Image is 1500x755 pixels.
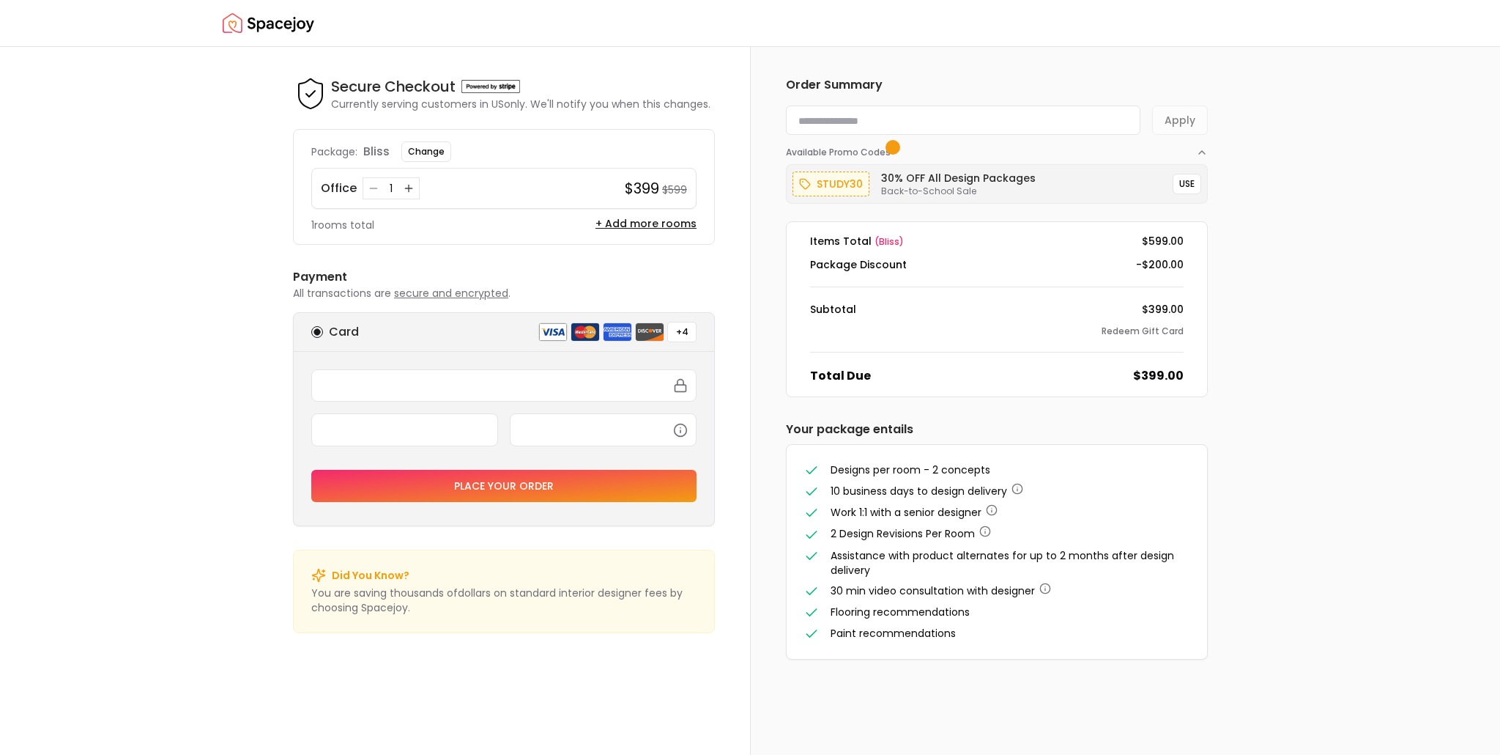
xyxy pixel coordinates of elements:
[831,548,1174,578] span: Assistance with product alternates for up to 2 months after design delivery
[311,586,697,615] p: You are saving thousands of dollar s on standard interior designer fees by choosing Spacejoy.
[331,97,710,111] p: Currently serving customers in US only. We'll notify you when this changes.
[321,379,687,392] iframe: Secure card number input frame
[625,178,659,199] h4: $399
[810,367,871,385] dt: Total Due
[363,143,390,161] p: bliss
[519,423,687,436] iframe: Secure CVC input frame
[635,323,664,342] img: discover
[311,470,697,502] button: Place your order
[810,257,907,272] dt: Package Discount
[1133,367,1184,385] dd: $399.00
[401,141,451,162] button: Change
[786,135,1208,158] button: Available Promo Codes
[461,80,520,93] img: Powered by stripe
[786,158,1208,204] div: Available Promo Codes
[321,423,489,436] iframe: Secure expiration date input frame
[1102,325,1184,337] button: Redeem Gift Card
[366,181,381,196] button: Decrease quantity for Office
[831,583,1035,598] span: 30 min video consultation with designer
[817,175,863,193] p: study30
[311,144,357,159] p: Package:
[384,181,398,196] div: 1
[1173,174,1201,194] button: USE
[311,218,374,232] p: 1 rooms total
[329,323,359,341] h6: Card
[667,322,697,342] button: +4
[332,568,409,583] p: Did You Know?
[1142,302,1184,317] dd: $399.00
[321,180,357,197] p: Office
[331,76,456,97] h4: Secure Checkout
[595,216,697,231] button: + Add more rooms
[786,421,1208,438] h6: Your package entails
[223,9,314,38] a: Spacejoy
[538,323,568,342] img: visa
[831,605,970,619] span: Flooring recommendations
[293,286,715,301] p: All transactions are .
[786,76,1208,94] h6: Order Summary
[881,171,1036,185] h6: 30% OFF All Design Packages
[831,463,990,477] span: Designs per room - 2 concepts
[831,526,975,541] span: 2 Design Revisions Per Room
[881,185,1036,197] p: Back-to-School Sale
[662,183,687,197] small: $599
[810,302,856,317] dt: Subtotal
[786,147,895,158] span: Available Promo Codes
[1136,257,1184,272] dd: -$200.00
[831,484,1007,498] span: 10 business days to design delivery
[603,323,632,342] img: american express
[810,234,904,248] dt: Items Total
[875,235,904,248] span: ( bliss )
[571,323,600,342] img: mastercard
[831,626,956,641] span: Paint recommendations
[223,9,314,38] img: Spacejoy Logo
[831,505,981,520] span: Work 1:1 with a senior designer
[293,268,715,286] h6: Payment
[394,286,508,301] span: secure and encrypted
[1142,234,1184,248] dd: $599.00
[401,181,416,196] button: Increase quantity for Office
